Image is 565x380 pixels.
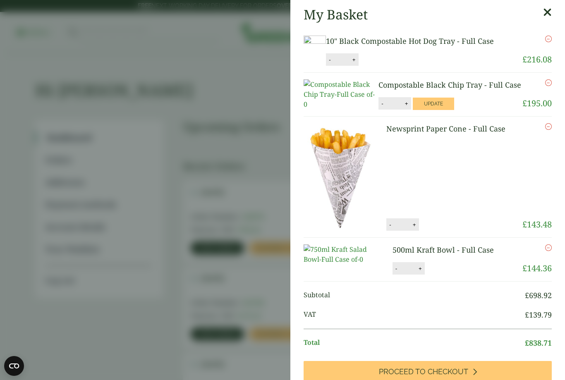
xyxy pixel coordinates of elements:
bdi: 143.48 [522,219,552,230]
span: £ [522,263,527,274]
a: 500ml Kraft Bowl - Full Case [393,245,494,255]
button: + [410,221,419,228]
span: £ [525,290,529,300]
bdi: 838.71 [525,338,552,348]
bdi: 144.36 [522,263,552,274]
a: 10" Black Compostable Hot Dog Tray - Full Case [326,36,494,46]
button: - [387,221,393,228]
bdi: 216.08 [522,54,552,65]
span: £ [522,54,527,65]
a: Remove this item [545,36,552,42]
span: VAT [304,309,525,320]
span: Total [304,337,525,349]
button: Update [413,98,454,110]
button: + [416,265,424,272]
button: Open CMP widget [4,356,24,376]
button: - [393,265,400,272]
button: + [350,56,358,63]
img: 750ml Kraft Salad Bowl-Full Case of-0 [304,244,378,264]
img: Compostable Black Chip Tray-Full Case of-0 [304,79,378,109]
bdi: 195.00 [522,98,552,109]
span: £ [522,98,527,109]
span: £ [525,310,529,320]
a: Remove this item [545,79,552,86]
bdi: 139.79 [525,310,552,320]
span: Proceed to Checkout [379,367,468,376]
span: Subtotal [304,290,525,301]
h2: My Basket [304,7,368,22]
span: £ [522,219,527,230]
a: Compostable Black Chip Tray - Full Case [378,80,521,90]
button: + [402,100,411,107]
a: Newsprint Paper Cone - Full Case [386,124,505,134]
a: Remove this item [545,123,552,130]
button: - [379,100,385,107]
span: £ [525,338,529,348]
button: - [326,56,333,63]
bdi: 698.92 [525,290,552,300]
a: Remove this item [545,244,552,251]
